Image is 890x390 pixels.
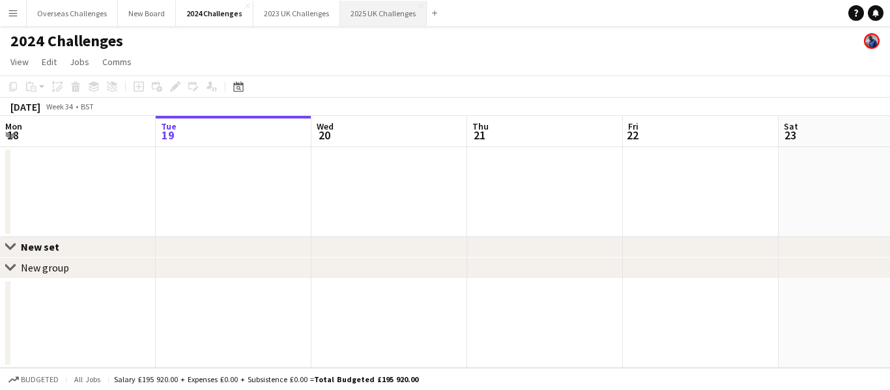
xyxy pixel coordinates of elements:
span: Jobs [70,56,89,68]
span: Wed [317,120,334,132]
span: Sat [784,120,798,132]
span: View [10,56,29,68]
button: New Board [118,1,176,26]
span: Tue [161,120,177,132]
span: Budgeted [21,375,59,384]
a: Jobs [65,53,94,70]
a: Comms [97,53,137,70]
div: Salary £195 920.00 + Expenses £0.00 + Subsistence £0.00 = [114,374,418,384]
button: Budgeted [7,372,61,387]
span: Week 34 [43,102,76,111]
span: 22 [626,128,639,143]
button: 2024 Challenges [176,1,253,26]
span: 20 [315,128,334,143]
span: Thu [472,120,489,132]
span: Mon [5,120,22,132]
div: [DATE] [10,100,40,113]
a: Edit [36,53,62,70]
div: BST [81,102,94,111]
span: All jobs [72,374,103,384]
button: 2023 UK Challenges [253,1,340,26]
a: View [5,53,34,70]
div: New set [21,240,70,253]
button: Overseas Challenges [27,1,118,26]
span: 19 [159,128,177,143]
span: Fri [628,120,639,132]
span: Edit [42,56,57,68]
app-user-avatar: Andy Baker [864,33,880,49]
button: 2025 UK Challenges [340,1,427,26]
span: 21 [470,128,489,143]
span: Total Budgeted £195 920.00 [314,374,418,384]
span: Comms [102,56,132,68]
h1: 2024 Challenges [10,31,123,51]
span: 23 [782,128,798,143]
span: 18 [3,128,22,143]
div: New group [21,261,69,274]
